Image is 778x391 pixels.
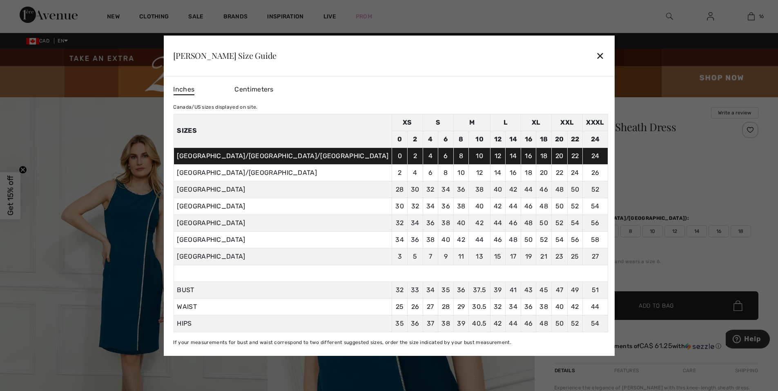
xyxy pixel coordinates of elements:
[469,248,490,265] td: 13
[539,286,548,294] span: 45
[506,147,521,164] td: 14
[509,303,517,311] span: 34
[392,147,408,164] td: 0
[411,303,419,311] span: 26
[423,231,438,248] td: 38
[392,198,408,214] td: 30
[453,248,469,265] td: 11
[469,181,490,198] td: 38
[469,214,490,231] td: 42
[536,248,552,265] td: 21
[509,320,517,327] span: 44
[494,286,502,294] span: 39
[408,164,423,181] td: 4
[473,286,486,294] span: 37.5
[457,320,465,327] span: 39
[567,248,583,265] td: 25
[174,248,392,265] td: [GEOGRAPHIC_DATA]
[442,303,450,311] span: 28
[583,114,608,131] td: XXXL
[536,214,552,231] td: 50
[423,114,453,131] td: S
[392,214,408,231] td: 32
[490,114,521,131] td: L
[567,147,583,164] td: 22
[453,147,469,164] td: 8
[396,286,404,294] span: 32
[174,214,392,231] td: [GEOGRAPHIC_DATA]
[571,303,579,311] span: 42
[438,147,454,164] td: 6
[536,131,552,147] td: 18
[490,181,506,198] td: 40
[490,214,506,231] td: 44
[423,248,438,265] td: 7
[234,85,273,93] span: Centimeters
[536,147,552,164] td: 18
[506,248,521,265] td: 17
[438,164,454,181] td: 8
[392,114,423,131] td: XS
[536,198,552,214] td: 48
[521,131,536,147] td: 16
[552,214,568,231] td: 52
[427,303,434,311] span: 27
[441,286,450,294] span: 35
[392,131,408,147] td: 0
[521,147,536,164] td: 16
[510,286,517,294] span: 41
[174,315,392,332] td: HIPS
[408,248,423,265] td: 5
[583,147,608,164] td: 24
[469,131,490,147] td: 10
[426,286,435,294] span: 34
[494,320,502,327] span: 42
[469,147,490,164] td: 10
[469,198,490,214] td: 40
[592,286,599,294] span: 51
[490,147,506,164] td: 12
[521,214,536,231] td: 48
[555,303,564,311] span: 40
[423,214,438,231] td: 36
[411,286,419,294] span: 33
[173,51,276,60] div: [PERSON_NAME] Size Guide
[392,231,408,248] td: 34
[438,248,454,265] td: 9
[453,214,469,231] td: 40
[567,214,583,231] td: 54
[490,231,506,248] td: 46
[408,198,423,214] td: 32
[469,231,490,248] td: 44
[490,164,506,181] td: 14
[552,248,568,265] td: 23
[408,147,423,164] td: 2
[427,320,435,327] span: 37
[567,131,583,147] td: 22
[552,181,568,198] td: 48
[423,198,438,214] td: 34
[438,198,454,214] td: 36
[567,198,583,214] td: 52
[174,164,392,181] td: [GEOGRAPHIC_DATA]/[GEOGRAPHIC_DATA]
[536,164,552,181] td: 20
[438,231,454,248] td: 40
[506,131,521,147] td: 14
[423,131,438,147] td: 4
[472,320,486,327] span: 40.5
[521,181,536,198] td: 44
[411,320,419,327] span: 36
[567,181,583,198] td: 50
[567,164,583,181] td: 24
[521,198,536,214] td: 46
[174,181,392,198] td: [GEOGRAPHIC_DATA]
[408,231,423,248] td: 36
[539,303,548,311] span: 38
[453,198,469,214] td: 38
[524,286,533,294] span: 43
[506,198,521,214] td: 44
[536,181,552,198] td: 46
[173,103,608,111] div: Canada/US sizes displayed on site.
[571,320,579,327] span: 52
[524,303,533,311] span: 36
